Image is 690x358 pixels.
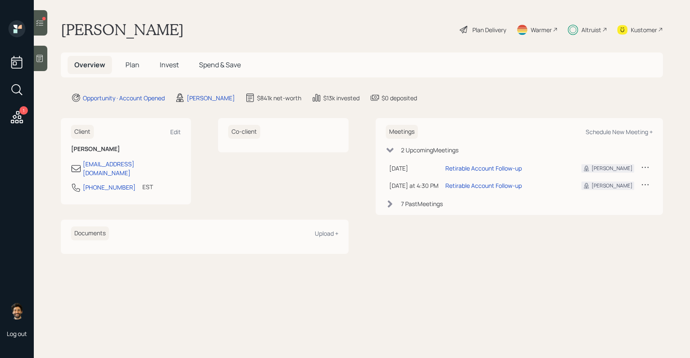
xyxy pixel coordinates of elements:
div: Log out [7,330,27,338]
div: Opportunity · Account Opened [83,94,165,102]
div: 2 Upcoming Meeting s [401,146,458,154]
h6: Meetings [386,125,418,139]
div: $841k net-worth [257,94,301,102]
div: Upload + [315,229,338,237]
span: Spend & Save [199,60,241,69]
h6: Co-client [228,125,260,139]
h6: Documents [71,226,109,240]
div: [PERSON_NAME] [187,94,235,102]
span: Invest [160,60,179,69]
div: 7 Past Meeting s [401,199,443,208]
h6: [PERSON_NAME] [71,146,181,153]
div: [PHONE_NUMBER] [83,183,136,192]
div: [PERSON_NAME] [592,165,633,172]
div: 1 [19,106,28,115]
div: [DATE] [389,164,439,173]
div: $0 deposited [382,94,417,102]
div: Retirable Account Follow-up [445,164,522,173]
div: [EMAIL_ADDRESS][DOMAIN_NAME] [83,160,181,177]
span: Overview [74,60,105,69]
h6: Client [71,125,94,139]
div: $13k invested [323,94,360,102]
div: Kustomer [631,25,657,34]
div: [PERSON_NAME] [592,182,633,190]
div: Plan Delivery [472,25,506,34]
div: Retirable Account Follow-up [445,181,522,190]
div: [DATE] at 4:30 PM [389,181,439,190]
h1: [PERSON_NAME] [61,20,184,39]
span: Plan [125,60,139,69]
div: Edit [170,128,181,136]
img: eric-schwartz-headshot.png [8,303,25,319]
div: Warmer [531,25,552,34]
div: EST [142,182,153,191]
div: Schedule New Meeting + [586,128,653,136]
div: Altruist [581,25,601,34]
